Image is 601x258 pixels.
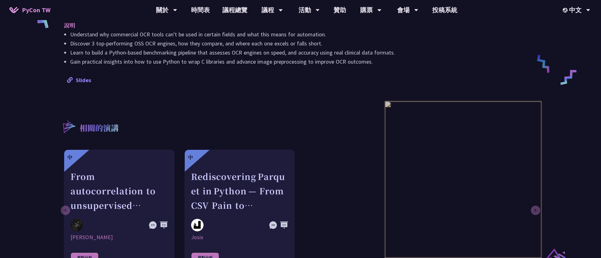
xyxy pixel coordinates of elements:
[80,122,119,135] p: 相關的演講
[563,8,569,13] img: Locale Icon
[70,48,537,57] li: Learn to build a Python-based benchmarking pipeline that assesses OCR engines on speed, and accur...
[64,21,525,30] p: 說明
[67,76,91,84] a: Slides
[70,57,537,66] li: Gain practical insights into how to use Python to wrap C libraries and advance image preprocessin...
[54,111,84,142] img: r3.8d01567.svg
[70,234,168,241] div: [PERSON_NAME]
[70,219,83,232] img: David Mikolas
[70,169,168,213] div: From autocorrelation to unsupervised learning; searching for aperiodic tilings (quasicrystals) in...
[70,39,537,48] li: Discover 3 top-performing OSS OCR engines, how they compare, and where each one excels or falls s...
[191,169,288,213] div: Rediscovering Parquet in Python — From CSV Pain to Columnar Gain
[3,2,57,18] a: PyCon TW
[67,154,72,161] div: 中
[191,234,288,241] div: Josix
[70,30,537,39] li: Understand why commercial OCR tools can't be used in certain fields and what this means for autom...
[191,219,204,231] img: Josix
[22,5,50,15] span: PyCon TW
[9,7,19,13] img: Home icon of PyCon TW 2025
[188,154,193,161] div: 中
